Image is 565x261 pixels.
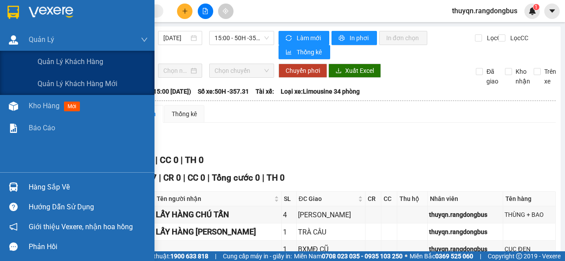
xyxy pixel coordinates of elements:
[212,173,260,183] span: Tổng cước 0
[127,87,191,96] span: Chuyến: (15:00 [DATE])
[156,226,280,238] div: LẤY HÀNG [PERSON_NAME]
[533,4,539,10] sup: 1
[262,173,264,183] span: |
[215,31,268,45] span: 15:00 - 50H -357.31
[328,64,381,78] button: downloadXuất Excel
[283,227,294,238] div: 1
[29,240,148,253] div: Phản hồi
[170,253,208,260] strong: 1900 633 818
[29,221,133,232] span: Giới thiệu Vexere, nhận hoa hồng
[9,203,18,211] span: question-circle
[281,87,360,96] span: Loại xe: Limousine 34 phòng
[279,45,330,59] button: bar-chartThống kê
[163,33,189,43] input: 13/08/2025
[8,6,19,19] img: logo-vxr
[29,181,148,194] div: Hàng sắp về
[397,192,428,206] th: Thu hộ
[154,206,282,223] td: LẤY HÀNG CHÚ TẤN
[544,4,560,19] button: caret-down
[9,35,18,45] img: warehouse-icon
[182,8,188,14] span: plus
[335,68,342,75] span: download
[172,109,197,119] div: Thống kê
[9,223,18,231] span: notification
[202,8,208,14] span: file-add
[279,64,327,78] button: Chuyển phơi
[207,173,210,183] span: |
[183,173,185,183] span: |
[9,124,18,133] img: solution-icon
[298,244,364,255] div: BXMĐ CŨ
[410,251,473,261] span: Miền Bắc
[297,33,322,43] span: Làm mới
[445,5,524,16] span: thuyqn.rangdongbus
[294,251,403,261] span: Miền Nam
[127,251,208,261] span: Hỗ trợ kỹ thuật:
[282,192,296,206] th: SL
[177,4,192,19] button: plus
[298,209,364,220] div: [PERSON_NAME]
[218,4,234,19] button: aim
[535,4,538,10] span: 1
[528,7,536,15] img: icon-new-feature
[345,66,374,76] span: Xuất Excel
[29,102,60,110] span: Kho hàng
[512,67,534,86] span: Kho nhận
[157,194,273,204] span: Tên người nhận
[541,67,560,86] span: Trên xe
[223,251,292,261] span: Cung cấp máy in - giấy in:
[548,7,556,15] span: caret-down
[29,122,55,133] span: Báo cáo
[297,47,323,57] span: Thống kê
[480,251,481,261] span: |
[298,227,364,238] div: TRÀ CÂU
[299,194,357,204] span: ĐC Giao
[429,244,502,254] div: thuyqn.rangdongbus
[339,35,346,42] span: printer
[38,78,117,89] span: Quản lý khách hàng mới
[159,173,161,183] span: |
[279,31,329,45] button: syncLàm mới
[198,4,213,19] button: file-add
[483,33,506,43] span: Lọc CR
[429,227,502,237] div: thuyqn.rangdongbus
[505,210,554,219] div: THÙNG + BAO
[286,35,293,42] span: sync
[198,87,249,96] span: Số xe: 50H -357.31
[331,31,377,45] button: printerIn phơi
[222,8,229,14] span: aim
[156,208,280,221] div: LẤY HÀNG CHÚ TẤN
[516,253,522,259] span: copyright
[154,223,282,241] td: LẤY HÀNG KIM PHÚC
[9,182,18,192] img: warehouse-icon
[163,66,189,76] input: Chọn ngày
[286,49,293,56] span: bar-chart
[181,155,183,165] span: |
[283,209,294,220] div: 4
[381,192,397,206] th: CC
[503,192,555,206] th: Tên hàng
[283,244,294,255] div: 1
[29,34,54,45] span: Quản Lý
[435,253,473,260] strong: 0369 525 060
[322,253,403,260] strong: 0708 023 035 - 0935 103 250
[483,67,502,86] span: Đã giao
[188,173,205,183] span: CC 0
[64,102,80,111] span: mới
[141,36,148,43] span: down
[429,210,502,219] div: thuyqn.rangdongbus
[505,244,554,254] div: CỤC ĐEN
[350,33,370,43] span: In phơi
[215,64,268,77] span: Chọn chuyến
[163,173,181,183] span: CR 0
[267,173,285,183] span: TH 0
[379,31,427,45] button: In đơn chọn
[9,242,18,251] span: message
[428,192,504,206] th: Nhân viên
[38,56,103,67] span: Quản lý khách hàng
[405,254,407,258] span: ⚪️
[185,155,203,165] span: TH 0
[256,87,274,96] span: Tài xế:
[365,192,381,206] th: CR
[9,102,18,111] img: warehouse-icon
